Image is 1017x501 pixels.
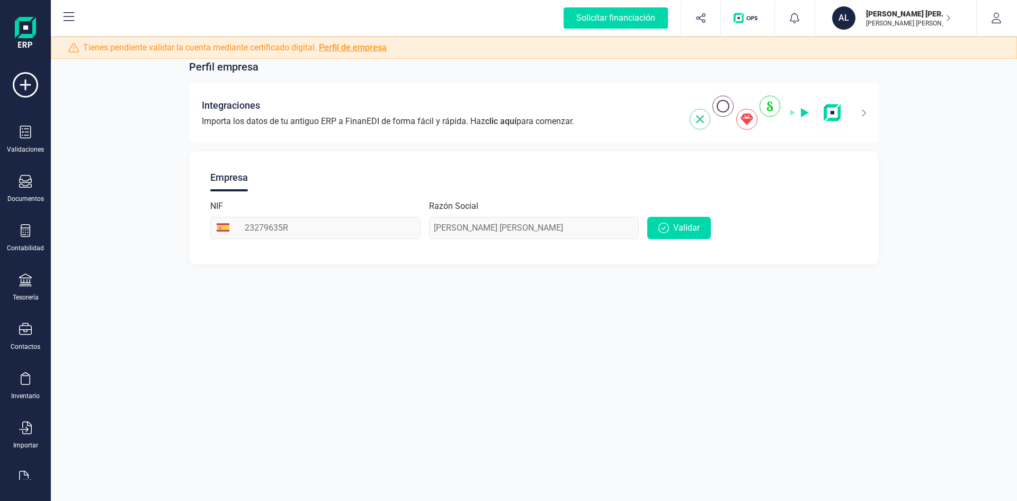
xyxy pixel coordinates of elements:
[202,115,574,128] span: Importa los datos de tu antiguo ERP a FinanEDI de forma fácil y rápida. Haz para comenzar.
[551,1,681,35] button: Solicitar financiación
[189,59,258,74] span: Perfil empresa
[15,17,36,51] img: Logo Finanedi
[7,195,44,203] div: Documentos
[13,441,38,450] div: Importar
[210,164,248,191] div: Empresa
[866,19,951,28] p: [PERSON_NAME] [PERSON_NAME]
[832,6,855,30] div: AL
[319,42,387,52] a: Perfil de empresa
[7,145,44,154] div: Validaciones
[13,293,39,302] div: Tesorería
[727,1,768,35] button: Logo de OPS
[564,7,668,29] div: Solicitar financiación
[83,41,387,54] span: Tienes pendiente validar la cuenta mediante certificado digital.
[690,95,848,130] img: integrations-img
[11,342,40,351] div: Contactos
[647,217,711,239] button: Validar
[202,98,260,113] span: Integraciones
[11,392,40,400] div: Inventario
[828,1,964,35] button: AL[PERSON_NAME] [PERSON_NAME][PERSON_NAME] [PERSON_NAME]
[866,8,951,19] p: [PERSON_NAME] [PERSON_NAME]
[210,200,223,213] label: NIF
[673,222,700,234] span: Validar
[429,200,478,213] label: Razón Social
[734,13,762,23] img: Logo de OPS
[7,244,44,252] div: Contabilidad
[485,116,516,126] span: clic aquí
